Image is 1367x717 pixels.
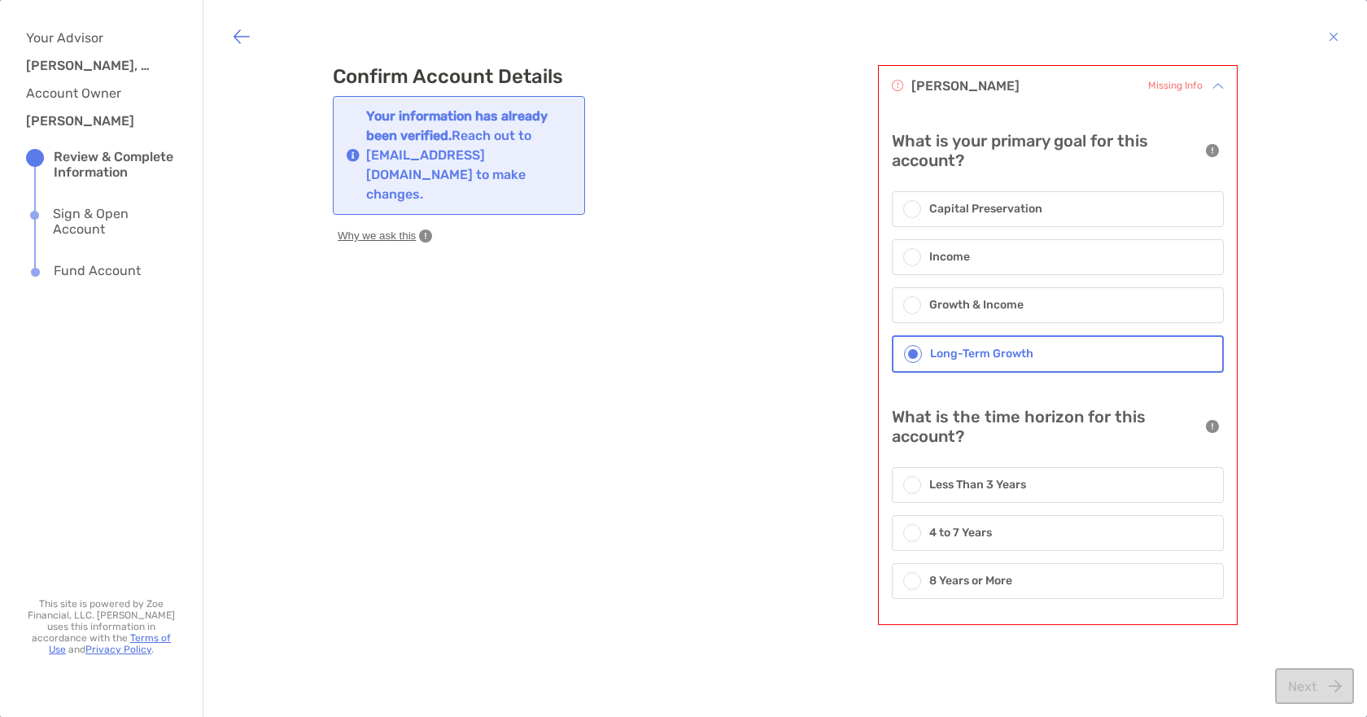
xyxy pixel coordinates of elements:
[333,228,437,244] button: Why we ask this
[347,149,360,162] img: Notification icon
[879,66,1237,106] div: icon arrow[PERSON_NAME]Missing Info
[929,524,992,542] h6: 4 to 7 Years
[85,644,151,655] a: Privacy Policy
[26,113,156,129] h3: [PERSON_NAME]
[930,345,1033,363] h6: Long-Term Growth
[1329,27,1339,46] img: button icon
[1212,81,1224,92] img: icon arrow
[929,248,970,266] h6: Income
[333,65,609,88] h3: Confirm Account Details
[366,108,548,143] strong: Your information has already been verified.
[338,229,416,243] span: Why we ask this
[26,598,177,655] p: This site is powered by Zoe Financial, LLC. [PERSON_NAME] uses this information in accordance wit...
[911,76,1020,96] p: [PERSON_NAME]
[54,149,177,180] div: Review & Complete Information
[366,108,548,202] span: Reach out to [EMAIL_ADDRESS][DOMAIN_NAME] to make changes.
[26,58,156,73] h3: [PERSON_NAME], CFP®, MSF
[929,572,1012,590] h6: 8 Years or More
[54,263,141,281] div: Fund Account
[26,30,164,46] h4: Your Advisor
[929,476,1026,494] h6: Less Than 3 Years
[53,206,177,237] div: Sign & Open Account
[929,296,1024,314] h6: Growth & Income
[26,85,164,101] h4: Account Owner
[232,27,251,46] img: button icon
[892,407,1198,446] h4: What is the time horizon for this account?
[892,131,1198,170] h4: What is your primary goal for this account?
[1148,78,1203,94] span: Missing Info
[929,200,1042,218] h6: Capital Preservation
